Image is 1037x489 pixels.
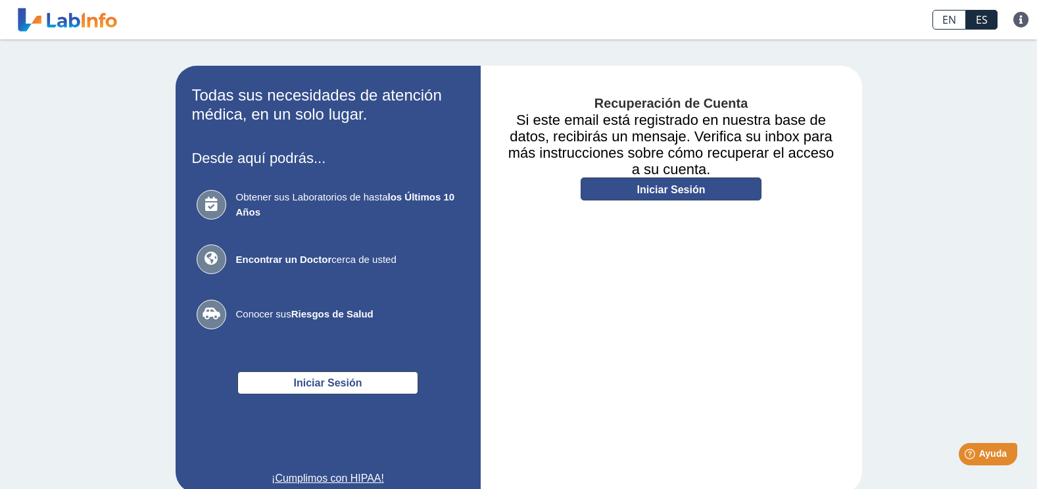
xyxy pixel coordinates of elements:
b: Encontrar un Doctor [236,254,332,265]
h3: Si este email está registrado en nuestra base de datos, recibirás un mensaje. Verifica su inbox p... [500,112,842,177]
span: cerca de usted [236,252,460,268]
span: Obtener sus Laboratorios de hasta [236,190,460,220]
h3: Desde aquí podrás... [192,150,464,166]
h4: Recuperación de Cuenta [500,96,842,112]
iframe: Help widget launcher [920,438,1023,475]
a: ¡Cumplimos con HIPAA! [192,471,464,486]
span: Conocer sus [236,307,460,322]
a: Iniciar Sesión [581,177,761,200]
h2: Todas sus necesidades de atención médica, en un solo lugar. [192,86,464,124]
a: EN [932,10,966,30]
b: los Últimos 10 Años [236,191,455,218]
button: Iniciar Sesión [237,371,418,394]
b: Riesgos de Salud [291,308,374,319]
a: ES [966,10,998,30]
